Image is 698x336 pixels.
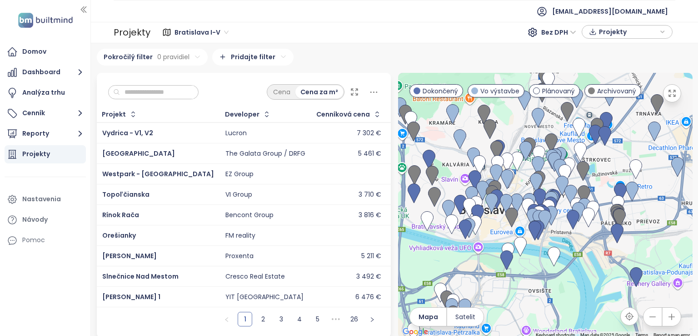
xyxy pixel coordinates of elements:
[102,210,139,219] a: Rínok Rača
[587,25,668,39] div: button
[347,312,361,326] a: 26
[295,86,343,98] div: Cena za m²
[359,211,381,219] div: 3 816 €
[541,25,576,39] span: Bez DPH
[5,211,86,229] a: Návody
[97,49,208,66] div: Pokročilý filter
[369,317,375,322] span: right
[225,129,247,137] div: Lucron
[419,312,438,322] span: Mapa
[274,312,289,326] li: 3
[356,273,381,281] div: 3 492 €
[22,193,61,205] div: Nastavenia
[447,308,484,326] button: Satelit
[365,312,379,326] li: Nasledujúca strana
[225,252,254,260] div: Proxenta
[225,112,259,117] div: Developer
[347,312,361,326] li: 26
[224,317,229,322] span: left
[256,312,270,326] li: 2
[355,293,381,301] div: 6 476 €
[256,312,270,326] a: 2
[5,43,86,61] a: Domov
[542,86,575,96] span: Plánovaný
[480,86,519,96] span: Vo výstavbe
[5,63,86,81] button: Dashboard
[102,292,160,301] a: [PERSON_NAME] 1
[455,312,475,322] span: Satelit
[219,312,234,326] li: Predchádzajúca strana
[311,312,324,326] a: 5
[552,0,668,22] span: [EMAIL_ADDRESS][DOMAIN_NAME]
[329,312,343,326] span: •••
[102,112,126,117] div: Projekt
[22,87,65,98] div: Analýza trhu
[5,145,86,163] a: Projekty
[316,112,370,117] div: Cenníková cena
[238,312,252,326] a: 1
[22,46,46,57] div: Domov
[15,11,75,30] img: logo
[310,312,325,326] li: 5
[225,232,255,240] div: FM reality
[225,273,285,281] div: Cresco Real Estate
[22,214,48,225] div: Návody
[102,190,150,199] a: Topoľčianska
[102,251,157,260] a: [PERSON_NAME]
[5,104,86,122] button: Cenník
[102,128,153,137] a: Vydrica - V1, V2
[5,231,86,249] div: Pomoc
[212,49,294,66] div: Pridajte filter
[102,169,214,178] a: Westpark - [GEOGRAPHIC_DATA]
[225,191,252,199] div: VI Group
[102,149,175,158] a: [GEOGRAPHIC_DATA]
[102,272,179,281] a: Slnečnice Nad Mestom
[5,125,86,143] button: Reporty
[219,312,234,326] button: left
[174,25,229,39] span: Bratislava I-V
[225,170,254,178] div: EZ Group
[102,231,136,240] a: Orešianky
[293,312,306,326] a: 4
[5,84,86,102] a: Analýza trhu
[599,25,658,39] span: Projekty
[22,234,45,246] div: Pomoc
[358,150,381,158] div: 5 461 €
[410,308,446,326] button: Mapa
[268,86,295,98] div: Cena
[5,190,86,209] a: Nastavenia
[225,211,274,219] div: Bencont Group
[274,312,288,326] a: 3
[597,86,636,96] span: Archivovaný
[238,312,252,326] li: 1
[225,293,304,301] div: YIT [GEOGRAPHIC_DATA]
[357,129,381,137] div: 7 302 €
[423,86,458,96] span: Dokončený
[114,24,150,41] div: Projekty
[22,148,50,160] div: Projekty
[361,252,381,260] div: 5 211 €
[359,191,381,199] div: 3 710 €
[157,52,189,62] span: 0 pravidiel
[225,150,305,158] div: The Galata Group / DRFG
[329,312,343,326] li: Nasledujúcich 5 strán
[365,312,379,326] button: right
[292,312,307,326] li: 4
